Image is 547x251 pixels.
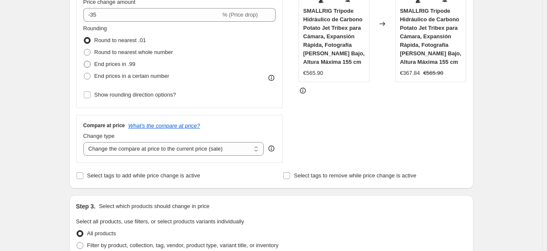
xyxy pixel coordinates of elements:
span: End prices in .99 [94,61,136,67]
button: What's the compare at price? [128,123,200,129]
span: End prices in a certain number [94,73,169,79]
span: % (Price drop) [222,11,258,18]
div: €565.90 [303,69,323,77]
span: Show rounding direction options? [94,91,176,98]
span: Round to nearest whole number [94,49,173,55]
span: Change type [83,133,115,139]
span: SMALLRIG Trípode Hidráulico de Carbono Potato Jet Tribex para Cámara, Expansión Rápida, Fotografí... [303,8,365,65]
h2: Step 3. [76,202,96,211]
div: help [267,144,276,153]
div: €367.84 [400,69,420,77]
span: Filter by product, collection, tag, vendor, product type, variant title, or inventory [87,242,279,248]
span: Rounding [83,25,107,31]
span: SMALLRIG Trípode Hidráulico de Carbono Potato Jet Tribex para Cámara, Expansión Rápida, Fotografí... [400,8,461,65]
span: Round to nearest .01 [94,37,146,43]
span: Select tags to add while price change is active [87,172,200,179]
span: Select tags to remove while price change is active [294,172,416,179]
strike: €565.90 [423,69,443,77]
span: All products [87,230,116,237]
input: -15 [83,8,221,22]
h3: Compare at price [83,122,125,129]
span: Select all products, use filters, or select products variants individually [76,218,244,225]
p: Select which products should change in price [99,202,209,211]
